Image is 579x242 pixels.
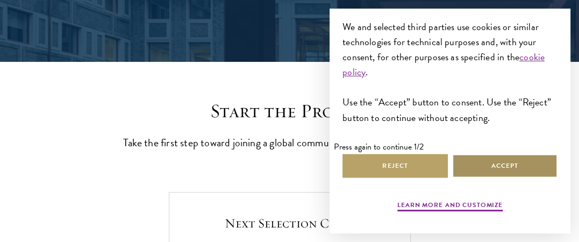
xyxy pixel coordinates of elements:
[123,133,456,152] p: Take the first step toward joining a global community that will shape the future.
[397,200,503,213] button: Learn more and customize
[342,49,545,79] a: cookie policy
[191,214,389,232] h5: Next Selection Cycle
[342,19,557,125] div: We and selected third parties use cookies or similar technologies for technical purposes and, wit...
[123,99,456,123] h2: Start the Process
[334,142,566,152] div: Press again to continue 1/2
[342,154,448,178] button: Reject
[452,154,557,178] button: Accept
